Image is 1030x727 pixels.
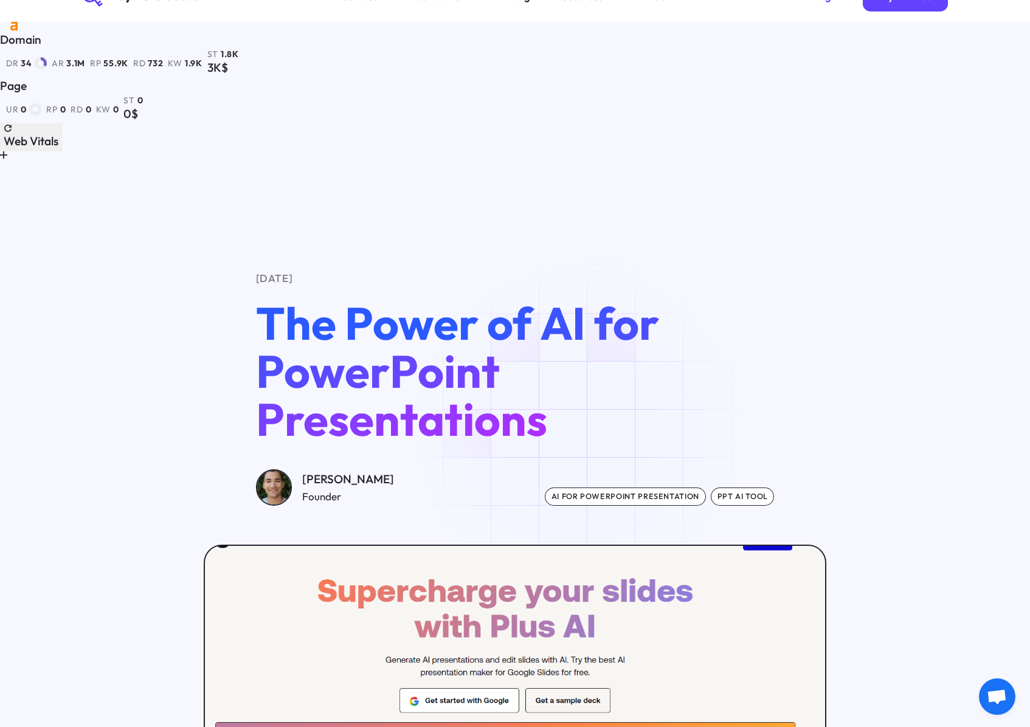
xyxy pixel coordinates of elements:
[979,678,1015,715] a: Open chat
[545,488,706,506] div: ai for powerpoint presentation
[90,58,128,68] a: rp55.9K
[137,95,143,105] span: 0
[71,105,91,114] a: rd0
[21,58,32,68] span: 34
[103,58,128,68] span: 55.9K
[113,105,119,114] span: 0
[133,58,164,68] a: rd732
[6,57,47,69] a: dr34
[123,95,134,105] span: st
[302,470,394,489] div: [PERSON_NAME]
[66,58,85,68] span: 3.1M
[46,105,57,114] span: rp
[6,58,18,68] span: dr
[123,105,143,123] div: 0$
[168,58,202,68] a: kw1.9K
[6,103,41,115] a: ur0
[221,49,239,59] span: 1.8K
[123,95,143,105] a: st0
[207,59,239,77] div: 3K$
[711,488,774,506] div: ppt ai tool
[96,105,119,114] a: kw0
[90,58,101,68] span: rp
[207,49,239,59] a: st1.8K
[86,105,92,114] span: 0
[256,294,659,447] span: The Power of AI for PowerPoint Presentations
[46,105,66,114] a: rp0
[207,49,218,59] span: st
[21,105,27,114] span: 0
[4,134,58,148] span: Web Vitals
[168,58,182,68] span: kw
[302,489,394,505] div: Founder
[96,105,110,114] span: kw
[52,58,64,68] span: ar
[60,105,66,114] span: 0
[185,58,202,68] span: 1.9K
[256,270,775,286] div: [DATE]
[52,58,85,68] a: ar3.1M
[148,58,163,68] span: 732
[133,58,145,68] span: rd
[6,105,18,114] span: ur
[71,105,83,114] span: rd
